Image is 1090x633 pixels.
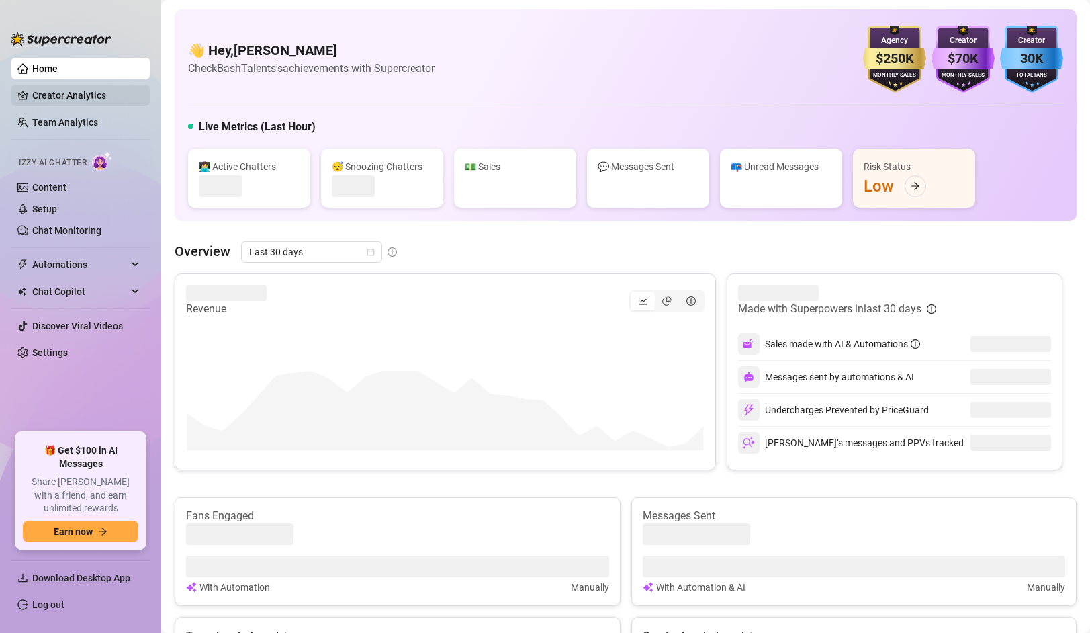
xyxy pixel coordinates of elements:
[199,159,300,174] div: 👩‍💻 Active Chatters
[927,304,936,314] span: info-circle
[932,26,995,93] img: purple-badge-B9DA21FR.svg
[388,247,397,257] span: info-circle
[367,248,375,256] span: calendar
[175,241,230,261] article: Overview
[32,573,130,583] span: Download Desktop App
[186,509,609,523] article: Fans Engaged
[32,204,57,214] a: Setup
[92,151,113,171] img: AI Chatter
[932,48,995,69] div: $70K
[743,437,755,449] img: svg%3e
[23,476,138,515] span: Share [PERSON_NAME] with a friend, and earn unlimited rewards
[1000,48,1063,69] div: 30K
[863,34,926,47] div: Agency
[743,338,755,350] img: svg%3e
[863,71,926,80] div: Monthly Sales
[629,290,705,312] div: segmented control
[17,259,28,270] span: thunderbolt
[23,444,138,470] span: 🎁 Get $100 in AI Messages
[932,34,995,47] div: Creator
[738,366,914,388] div: Messages sent by automations & AI
[643,580,653,595] img: svg%3e
[32,63,58,74] a: Home
[738,432,964,454] div: [PERSON_NAME]’s messages and PPVs tracked
[1027,580,1065,595] article: Manually
[199,580,270,595] article: With Automation
[686,296,696,306] span: dollar-circle
[32,85,140,106] a: Creator Analytics
[17,573,28,583] span: download
[249,242,374,262] span: Last 30 days
[1000,71,1063,80] div: Total Fans
[332,159,433,174] div: 😴 Snoozing Chatters
[662,296,672,306] span: pie-chart
[1000,26,1063,93] img: blue-badge-DgoSNQY1.svg
[23,521,138,542] button: Earn nowarrow-right
[743,372,754,382] img: svg%3e
[465,159,565,174] div: 💵 Sales
[32,321,123,331] a: Discover Viral Videos
[743,404,755,416] img: svg%3e
[32,254,128,276] span: Automations
[571,580,609,595] article: Manually
[199,119,316,135] h5: Live Metrics (Last Hour)
[32,182,66,193] a: Content
[1000,34,1063,47] div: Creator
[188,60,435,77] article: Check BashTalents's achievements with Supercreator
[188,41,435,60] h4: 👋 Hey, [PERSON_NAME]
[911,181,920,191] span: arrow-right
[11,32,111,46] img: logo-BBDzfeDw.svg
[863,48,926,69] div: $250K
[911,339,920,349] span: info-circle
[932,71,995,80] div: Monthly Sales
[656,580,745,595] article: With Automation & AI
[738,301,921,317] article: Made with Superpowers in last 30 days
[98,527,107,536] span: arrow-right
[54,526,93,537] span: Earn now
[17,287,26,296] img: Chat Copilot
[186,301,267,317] article: Revenue
[864,159,964,174] div: Risk Status
[32,281,128,302] span: Chat Copilot
[638,296,647,306] span: line-chart
[32,347,68,358] a: Settings
[863,26,926,93] img: gold-badge-CigiZidd.svg
[19,157,87,169] span: Izzy AI Chatter
[32,599,64,610] a: Log out
[32,117,98,128] a: Team Analytics
[186,580,197,595] img: svg%3e
[32,225,101,236] a: Chat Monitoring
[731,159,831,174] div: 📪 Unread Messages
[598,159,698,174] div: 💬 Messages Sent
[643,509,1066,523] article: Messages Sent
[738,399,929,421] div: Undercharges Prevented by PriceGuard
[765,337,920,351] div: Sales made with AI & Automations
